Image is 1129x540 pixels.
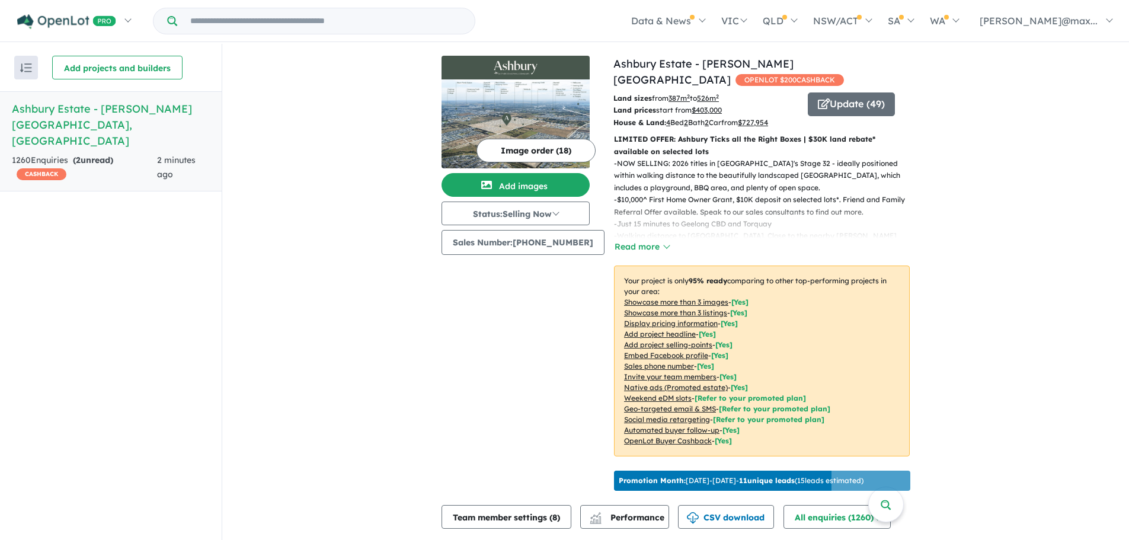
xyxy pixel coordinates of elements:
[613,104,799,116] p: start from
[619,475,863,486] p: [DATE] - [DATE] - ( 15 leads estimated)
[783,505,891,529] button: All enquiries (1260)
[980,15,1098,27] span: [PERSON_NAME]@max...
[624,340,712,349] u: Add project selling-points
[613,94,652,103] b: Land sizes
[715,436,732,445] span: [Yes]
[614,194,919,218] p: - $10,000^ First Home Owner Grant, $10K deposit on selected lots*. Friend and Family Referral Off...
[580,505,669,529] button: Performance
[731,383,748,392] span: [Yes]
[711,351,728,360] span: [ Yes ]
[446,60,585,75] img: Ashbury Estate - Armstrong Creek Logo
[624,415,710,424] u: Social media retargeting
[669,94,690,103] u: 387 m
[614,158,919,194] p: - NOW SELLING: 2026 titles in [GEOGRAPHIC_DATA]'s Stage 32 - ideally positioned within walking di...
[590,512,601,519] img: line-chart.svg
[624,308,727,317] u: Showcase more than 3 listings
[17,168,66,180] span: CASHBACK
[808,92,895,116] button: Update (49)
[552,512,557,523] span: 8
[624,426,719,434] u: Automated buyer follow-up
[614,266,910,456] p: Your project is only comparing to other top-performing projects in your area: - - - - - - - - - -...
[624,351,708,360] u: Embed Facebook profile
[614,230,919,266] p: - Walking distance to [GEOGRAPHIC_DATA], Close to the nearby [PERSON_NAME][GEOGRAPHIC_DATA], With...
[739,476,795,485] b: 11 unique leads
[442,230,605,255] button: Sales Number:[PHONE_NUMBER]
[697,94,719,103] u: 526 m
[613,117,799,129] p: Bed Bath Car from
[624,330,696,338] u: Add project headline
[719,372,737,381] span: [ Yes ]
[624,372,717,381] u: Invite your team members
[17,14,116,29] img: Openlot PRO Logo White
[715,340,733,349] span: [ Yes ]
[614,133,910,158] p: LIMITED OFFER: Ashbury Ticks all the Right Boxes | $30K land rebate* available on selected lots
[157,155,196,180] span: 2 minutes ago
[613,92,799,104] p: from
[730,308,747,317] span: [ Yes ]
[442,56,590,168] a: Ashbury Estate - Armstrong Creek LogoAshbury Estate - Armstrong Creek
[687,512,699,524] img: download icon
[735,74,844,86] span: OPENLOT $ 200 CASHBACK
[476,139,596,162] button: Image order (18)
[624,383,728,392] u: Native ads (Promoted estate)
[52,56,183,79] button: Add projects and builders
[716,93,719,100] sup: 2
[442,173,590,197] button: Add images
[20,63,32,72] img: sort.svg
[731,298,749,306] span: [ Yes ]
[624,298,728,306] u: Showcase more than 3 images
[180,8,472,34] input: Try estate name, suburb, builder or developer
[624,404,716,413] u: Geo-targeted email & SMS
[689,276,727,285] b: 95 % ready
[697,362,714,370] span: [ Yes ]
[12,154,157,182] div: 1260 Enquir ies
[692,106,722,114] u: $ 403,000
[442,79,590,168] img: Ashbury Estate - Armstrong Creek
[713,415,824,424] span: [Refer to your promoted plan]
[613,106,656,114] b: Land prices
[591,512,664,523] span: Performance
[678,505,774,529] button: CSV download
[738,118,768,127] u: $ 727,954
[614,240,670,254] button: Read more
[442,505,571,529] button: Team member settings (8)
[684,118,688,127] u: 2
[695,394,806,402] span: [Refer to your promoted plan]
[666,118,670,127] u: 4
[624,319,718,328] u: Display pricing information
[719,404,830,413] span: [Refer to your promoted plan]
[699,330,716,338] span: [ Yes ]
[614,218,919,230] p: - Just 15 minutes to Geelong CBD and Torquay
[613,118,666,127] b: House & Land:
[624,362,694,370] u: Sales phone number
[722,426,740,434] span: [Yes]
[12,101,210,149] h5: Ashbury Estate - [PERSON_NAME][GEOGRAPHIC_DATA] , [GEOGRAPHIC_DATA]
[442,202,590,225] button: Status:Selling Now
[624,394,692,402] u: Weekend eDM slots
[690,94,719,103] span: to
[613,57,794,87] a: Ashbury Estate - [PERSON_NAME][GEOGRAPHIC_DATA]
[624,436,712,445] u: OpenLot Buyer Cashback
[619,476,686,485] b: Promotion Month:
[705,118,709,127] u: 2
[73,155,113,165] strong: ( unread)
[721,319,738,328] span: [ Yes ]
[76,155,81,165] span: 2
[687,93,690,100] sup: 2
[590,516,602,524] img: bar-chart.svg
